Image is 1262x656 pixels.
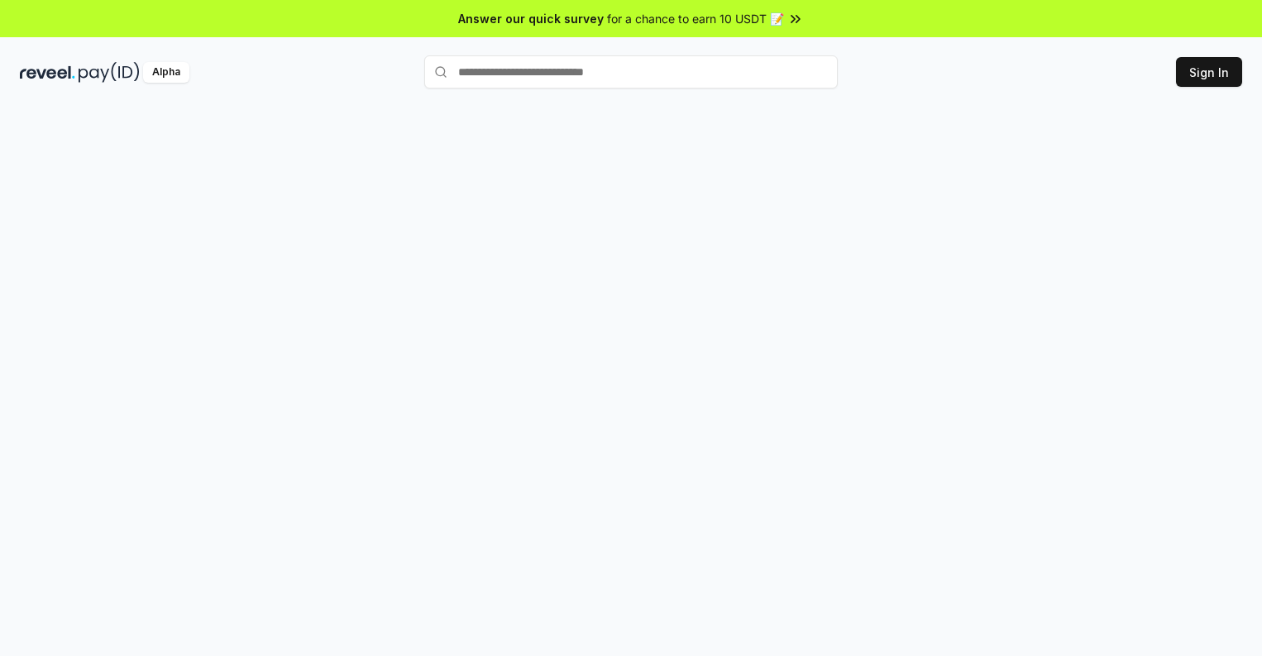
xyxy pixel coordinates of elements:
[79,62,140,83] img: pay_id
[458,10,604,27] span: Answer our quick survey
[607,10,784,27] span: for a chance to earn 10 USDT 📝
[1176,57,1242,87] button: Sign In
[20,62,75,83] img: reveel_dark
[143,62,189,83] div: Alpha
